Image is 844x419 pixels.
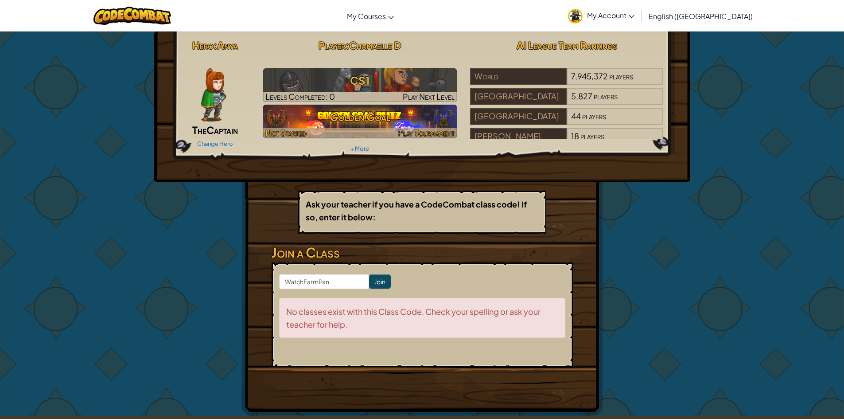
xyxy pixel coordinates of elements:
span: 18 [571,131,579,141]
h3: CS1 [263,70,457,90]
span: AI League Team Rankings [517,39,617,51]
span: Hero [192,39,214,51]
span: Captain [206,124,238,136]
img: CodeCombat logo [93,7,171,25]
span: 7,945,372 [571,71,608,81]
h3: Golden Goal [263,107,457,127]
span: : [346,39,349,51]
span: My Account [587,11,634,20]
div: [GEOGRAPHIC_DATA] [470,88,567,105]
a: My Account [564,2,639,30]
input: <Enter Class Code> [279,274,369,289]
a: Play Next Level [263,68,457,102]
div: No classes exist with this Class Code. Check your spelling or ask your teacher for help. [279,298,565,338]
a: Change Hero [197,140,233,147]
span: My Courses [347,12,386,21]
h3: Join a Class [272,243,573,262]
span: : [214,39,217,51]
img: CS1 [263,68,457,102]
span: 5,827 [571,91,592,101]
span: Play Tournament [398,128,455,138]
div: [GEOGRAPHIC_DATA] [470,108,567,125]
span: players [609,71,633,81]
input: Join [369,274,391,289]
img: avatar [568,9,583,23]
span: The [192,124,206,136]
span: Player [319,39,346,51]
a: [PERSON_NAME]18players [470,137,664,147]
img: captain-pose.png [201,68,226,121]
div: [PERSON_NAME] [470,128,567,145]
a: + More [350,145,369,152]
div: World [470,68,567,85]
a: [GEOGRAPHIC_DATA]5,827players [470,97,664,107]
span: players [594,91,618,101]
span: English ([GEOGRAPHIC_DATA]) [649,12,753,21]
a: [GEOGRAPHIC_DATA]44players [470,117,664,127]
span: Not Started [265,128,307,138]
span: Play Next Level [403,91,455,102]
span: Chamaelle D [349,39,401,51]
img: Golden Goal [263,105,457,138]
span: Levels Completed: 0 [265,91,335,102]
span: players [582,111,606,121]
span: 44 [571,111,581,121]
span: Anya [217,39,238,51]
span: players [580,131,604,141]
a: World7,945,372players [470,77,664,87]
b: Ask your teacher if you have a CodeCombat class code! If so, enter it below: [306,199,527,222]
a: Golden GoalNot StartedPlay Tournament [263,105,457,138]
a: English ([GEOGRAPHIC_DATA]) [644,4,757,28]
a: My Courses [342,4,398,28]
